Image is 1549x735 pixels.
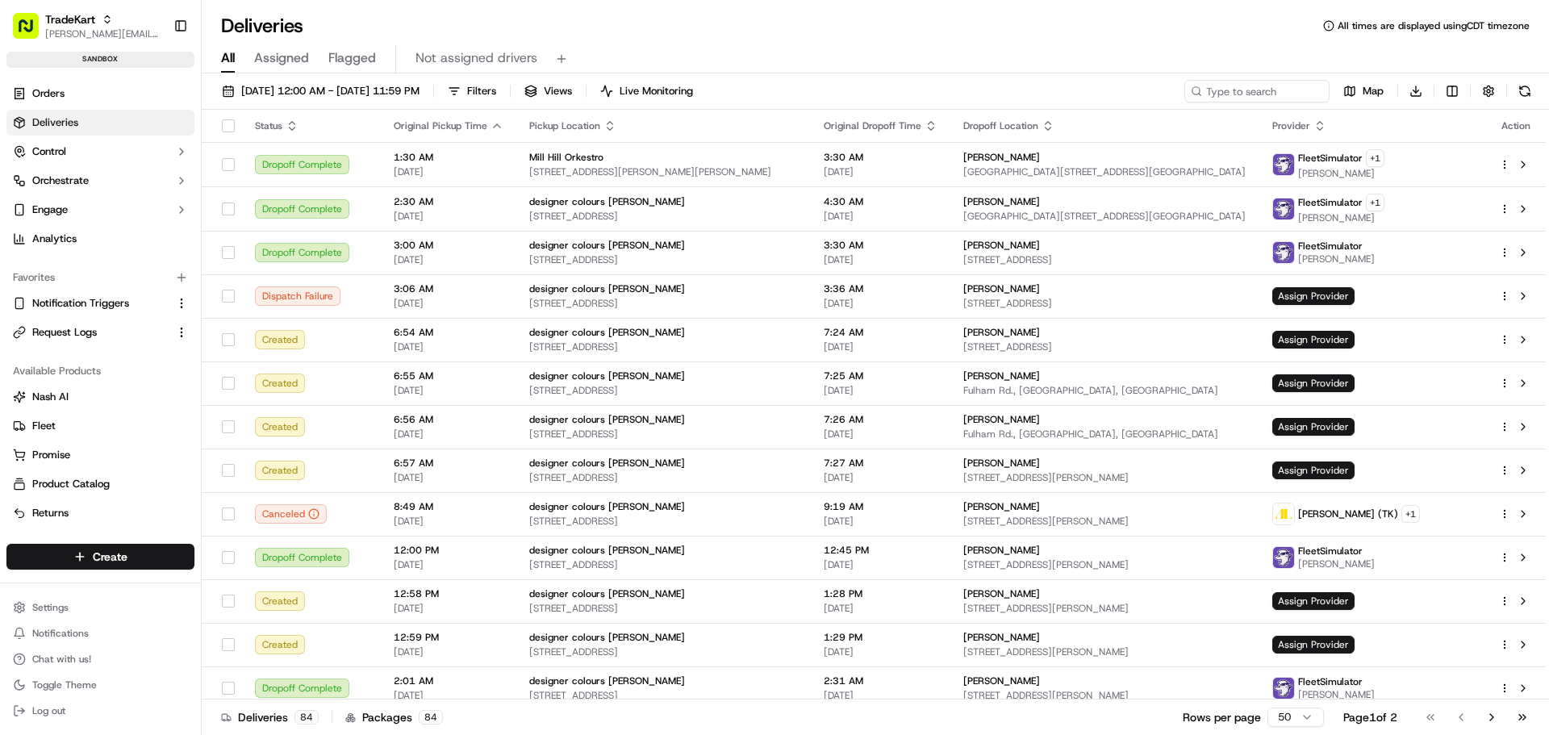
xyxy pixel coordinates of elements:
span: Promise [32,448,70,462]
span: Assign Provider [1272,592,1355,610]
input: Type to search [1184,80,1330,102]
button: Notification Triggers [6,290,194,316]
button: Notifications [6,622,194,645]
span: 9:19 AM [824,500,937,513]
div: Action [1499,119,1533,132]
span: [GEOGRAPHIC_DATA][STREET_ADDRESS][GEOGRAPHIC_DATA] [963,210,1246,223]
a: Promise [13,448,188,462]
span: [STREET_ADDRESS] [529,515,798,528]
span: [STREET_ADDRESS][PERSON_NAME] [963,645,1246,658]
span: designer colours [PERSON_NAME] [529,326,685,339]
span: [STREET_ADDRESS][PERSON_NAME] [963,689,1246,702]
button: Orchestrate [6,168,194,194]
span: Assign Provider [1272,461,1355,479]
span: Fleet [32,419,56,433]
span: Chat with us! [32,653,91,666]
span: 1:28 PM [824,587,937,600]
span: [PERSON_NAME] [963,457,1040,470]
img: FleetSimulator.png [1273,198,1294,219]
span: Views [544,84,572,98]
span: [PERSON_NAME] [963,674,1040,687]
span: [DATE] [394,689,503,702]
div: Available Products [6,358,194,384]
span: designer colours [PERSON_NAME] [529,282,685,295]
span: [STREET_ADDRESS] [529,558,798,571]
span: [DATE] [824,602,937,615]
span: [PERSON_NAME] [963,413,1040,426]
span: All times are displayed using CDT timezone [1338,19,1530,32]
span: [DATE] [394,165,503,178]
span: [PERSON_NAME] [963,500,1040,513]
span: [STREET_ADDRESS] [963,297,1246,310]
span: designer colours [PERSON_NAME] [529,457,685,470]
span: Assign Provider [1272,331,1355,349]
span: Fulham Rd., [GEOGRAPHIC_DATA], [GEOGRAPHIC_DATA] [963,384,1246,397]
span: TradeKart [45,11,95,27]
button: Map [1336,80,1391,102]
span: [STREET_ADDRESS] [529,210,798,223]
div: 84 [419,710,443,725]
span: designer colours [PERSON_NAME] [529,370,685,382]
a: Orders [6,81,194,106]
span: Create [93,549,127,565]
span: 7:25 AM [824,370,937,382]
button: Refresh [1514,80,1536,102]
span: [STREET_ADDRESS] [529,297,798,310]
button: Settings [6,596,194,619]
span: [PERSON_NAME] [963,195,1040,208]
span: [STREET_ADDRESS][PERSON_NAME] [963,471,1246,484]
span: Log out [32,704,65,717]
span: Provider [1272,119,1310,132]
span: [STREET_ADDRESS] [963,340,1246,353]
span: [DATE] [824,471,937,484]
span: [STREET_ADDRESS][PERSON_NAME] [963,515,1246,528]
span: [PERSON_NAME] [963,239,1040,252]
span: [DATE] [824,384,937,397]
img: addison_lee.jpg [1273,503,1294,524]
span: [DATE] [824,253,937,266]
span: [PERSON_NAME] [963,370,1040,382]
span: designer colours [PERSON_NAME] [529,544,685,557]
span: 6:56 AM [394,413,503,426]
img: FleetSimulator.png [1273,242,1294,263]
img: FleetSimulator.png [1273,547,1294,568]
span: Request Logs [32,325,97,340]
span: [PERSON_NAME][EMAIL_ADDRESS][DOMAIN_NAME] [45,27,161,40]
a: Notification Triggers [13,296,169,311]
span: Orders [32,86,65,101]
span: [STREET_ADDRESS] [529,384,798,397]
img: FleetSimulator.png [1273,154,1294,175]
span: [DATE] [394,471,503,484]
a: Returns [13,506,188,520]
span: Returns [32,506,69,520]
div: Page 1 of 2 [1343,709,1397,725]
span: Pickup Location [529,119,600,132]
button: Product Catalog [6,471,194,497]
button: Canceled [255,504,327,524]
a: Deliveries [6,110,194,136]
button: Engage [6,197,194,223]
span: [DATE] [394,384,503,397]
span: Mill Hill Orkestro [529,151,603,164]
a: Analytics [6,226,194,252]
span: Dropoff Location [963,119,1038,132]
span: [PERSON_NAME] [963,151,1040,164]
button: Promise [6,442,194,468]
span: Analytics [32,232,77,246]
span: [DATE] [394,645,503,658]
span: Toggle Theme [32,679,97,691]
span: 12:00 PM [394,544,503,557]
span: Product Catalog [32,477,110,491]
button: +1 [1366,149,1384,167]
span: [PERSON_NAME] [963,282,1040,295]
div: Favorites [6,265,194,290]
span: 7:24 AM [824,326,937,339]
span: Original Pickup Time [394,119,487,132]
button: [DATE] 12:00 AM - [DATE] 11:59 PM [215,80,427,102]
span: [DATE] [394,297,503,310]
h1: Deliveries [221,13,303,39]
span: 2:31 AM [824,674,937,687]
span: Nash AI [32,390,69,404]
span: [PERSON_NAME] [963,326,1040,339]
